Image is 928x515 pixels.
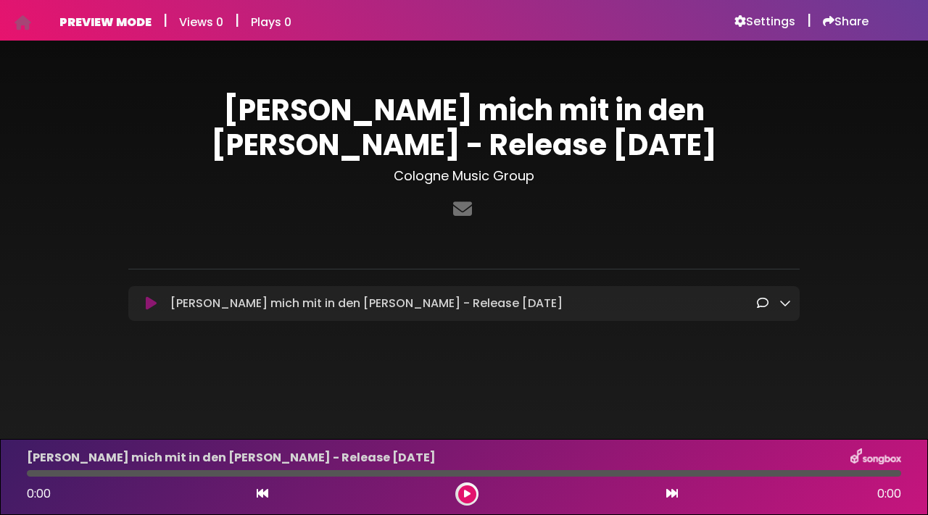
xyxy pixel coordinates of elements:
[163,12,167,29] h5: |
[823,14,869,29] a: Share
[170,295,563,312] p: [PERSON_NAME] mich mit in den [PERSON_NAME] - Release [DATE]
[734,14,795,29] a: Settings
[59,15,152,29] h6: PREVIEW MODE
[235,12,239,29] h5: |
[179,15,223,29] h6: Views 0
[807,12,811,29] h5: |
[128,168,800,184] h3: Cologne Music Group
[128,93,800,162] h1: [PERSON_NAME] mich mit in den [PERSON_NAME] - Release [DATE]
[251,15,291,29] h6: Plays 0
